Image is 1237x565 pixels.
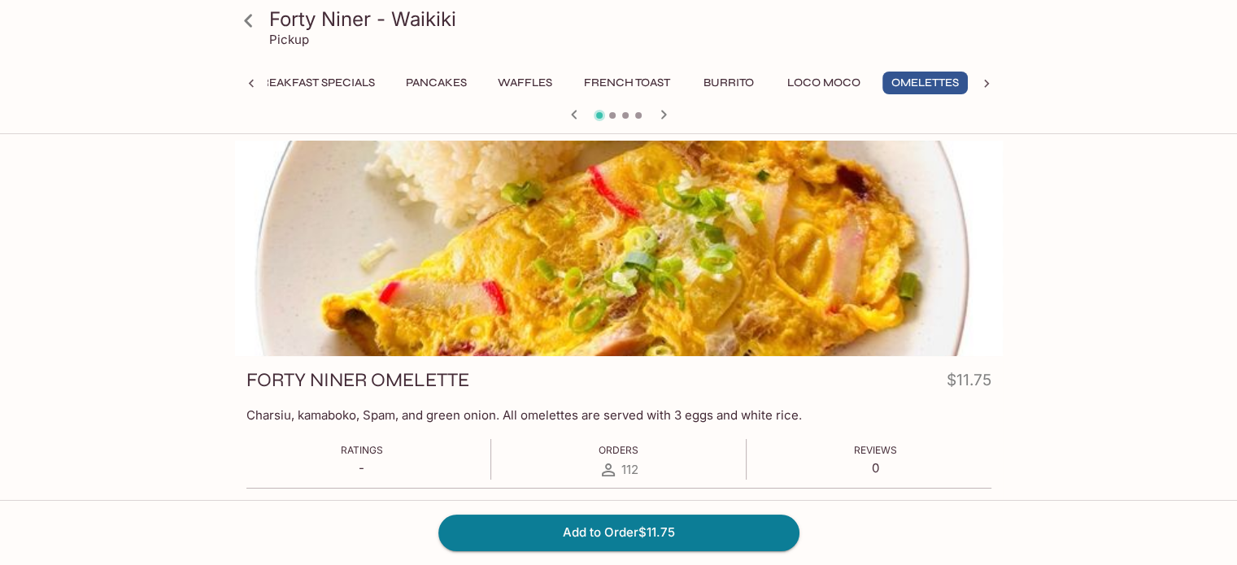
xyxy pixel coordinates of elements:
[947,367,991,399] h4: $11.75
[854,460,897,476] p: 0
[621,462,638,477] span: 112
[599,444,638,456] span: Orders
[341,460,383,476] p: -
[341,444,383,456] span: Ratings
[882,72,968,94] button: Omelettes
[438,515,799,550] button: Add to Order$11.75
[269,7,996,32] h3: Forty Niner - Waikiki
[269,32,309,47] p: Pickup
[245,72,384,94] button: Breakfast Specials
[246,367,469,393] h3: FORTY NINER OMELETTE
[489,72,562,94] button: Waffles
[575,72,679,94] button: French Toast
[778,72,869,94] button: Loco Moco
[397,72,476,94] button: Pancakes
[235,141,1003,356] div: FORTY NINER OMELETTE
[692,72,765,94] button: Burrito
[854,444,897,456] span: Reviews
[246,407,991,423] p: Charsiu, kamaboko, Spam, and green onion. All omelettes are served with 3 eggs and white rice.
